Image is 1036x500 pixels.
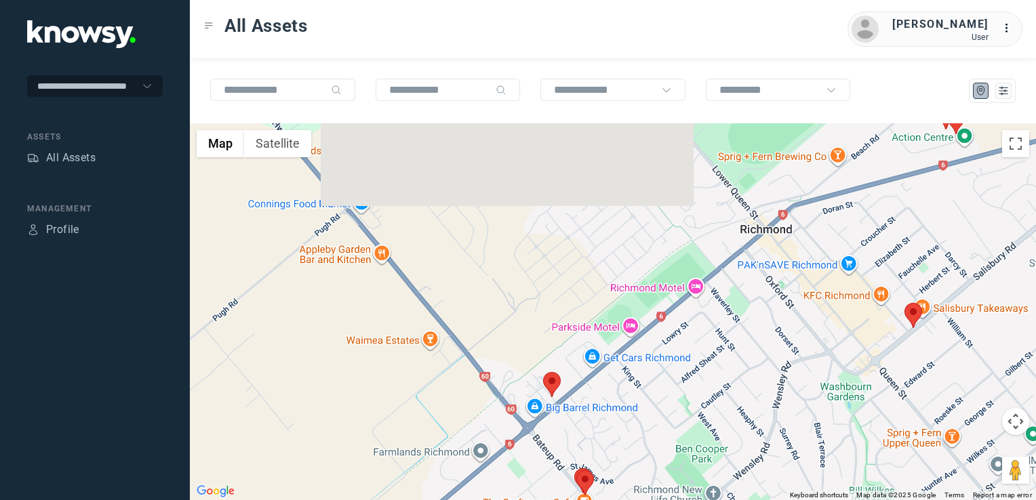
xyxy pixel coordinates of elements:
button: Show street map [197,130,244,157]
a: Report a map error [973,491,1032,499]
div: All Assets [46,150,96,166]
div: User [892,33,989,42]
img: Google [193,482,238,500]
button: Toggle fullscreen view [1002,130,1029,157]
div: Search [331,85,342,96]
tspan: ... [1003,23,1016,33]
a: Open this area in Google Maps (opens a new window) [193,482,238,500]
div: List [997,85,1010,97]
div: Profile [27,224,39,236]
div: : [1002,20,1018,39]
a: AssetsAll Assets [27,150,96,166]
div: : [1002,20,1018,37]
div: Search [496,85,506,96]
div: Assets [27,152,39,164]
div: Map [975,85,987,97]
div: Management [27,203,163,215]
div: Toggle Menu [204,21,214,30]
a: ProfileProfile [27,222,79,238]
button: Map camera controls [1002,408,1029,435]
a: Terms [944,491,965,499]
button: Keyboard shortcuts [790,491,848,500]
img: Application Logo [27,20,136,48]
div: Assets [27,131,163,143]
span: Map data ©2025 Google [856,491,936,499]
span: All Assets [224,14,308,38]
div: Profile [46,222,79,238]
button: Show satellite imagery [244,130,311,157]
div: [PERSON_NAME] [892,16,989,33]
button: Drag Pegman onto the map to open Street View [1002,457,1029,484]
img: avatar.png [852,16,879,43]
